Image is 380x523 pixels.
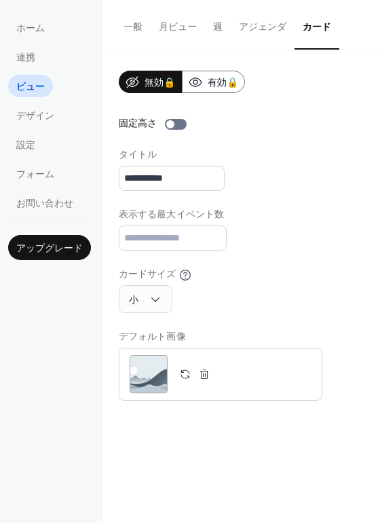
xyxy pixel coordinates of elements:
div: タイトル [119,148,222,162]
a: ビュー [8,75,53,97]
span: フォーム [16,168,54,182]
a: お問い合わせ [8,192,81,214]
a: ホーム [8,16,53,39]
span: デザイン [16,109,54,124]
span: ビュー [16,80,45,94]
a: 設定 [8,133,43,156]
div: 固定高さ [119,117,157,131]
span: 連携 [16,51,35,65]
span: ホーム [16,22,45,36]
span: お問い合わせ [16,197,73,211]
a: 連携 [8,46,43,68]
span: 設定 [16,139,35,153]
a: デザイン [8,104,62,126]
span: アップグレード [16,242,83,256]
a: フォーム [8,162,62,185]
div: ; [130,355,168,393]
button: アップグレード [8,235,91,260]
span: 小 [129,291,138,310]
div: カードサイズ [119,268,176,282]
div: デフォルト画像 [119,330,320,344]
div: 表示する最大イベント数 [119,208,224,222]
